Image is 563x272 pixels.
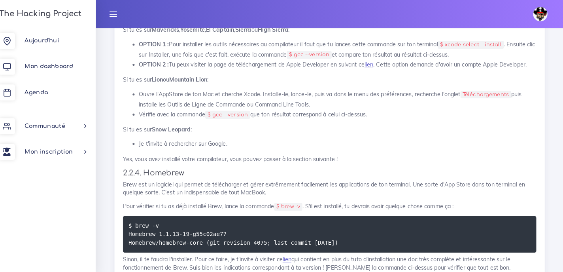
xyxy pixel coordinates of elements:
strong: Snow Leopard [158,124,196,131]
a: lien [287,252,295,259]
strong: Mountain Lion [175,75,212,82]
p: Yes, vous avez installé votre compilateur, vous pouvez passer à la section suivante ! [129,153,537,161]
code: $ gcc --version [210,109,255,117]
strong: Yosemite [186,26,210,33]
p: Si tu es sur , , , ou : [129,25,537,33]
strong: El Captain [211,26,239,33]
p: Si tu es sur : [129,124,537,131]
strong: High Sierra [262,26,292,33]
code: Téléchargements [462,89,512,97]
h4: 2.2.4. Homebrew [129,166,537,175]
li: Ouvre l'AppStore de ton Mac et cherche Xcode. Installe-le, lance-le, puis va dans le menu des pré... [145,88,537,108]
p: Pour vérifier si tu as déjà installé Brew, lance la commande . S'il est installé, tu devrais avoi... [129,200,537,207]
span: Aujourd'hui [32,37,66,43]
code: $ brew -v Homebrew 1.1.13-19-g55c02ae77 Homebrew/homebrew-core (git revision 4075; last commit [D... [135,218,344,243]
p: Si tu es sur ou : [129,74,537,82]
h3: The Hacking Project [5,9,89,18]
strong: Lion [158,75,169,82]
strong: Sierra [240,26,256,33]
code: $ brew -v [278,200,306,208]
span: Mon dashboard [32,63,80,68]
strong: OPTION 1 : [145,40,175,48]
p: Brew est un logiciel qui permet de télécharger et gérer extrêmement facilement les applications d... [129,178,537,194]
strong: OPTION 2 : [145,60,175,67]
li: Pour installer les outils nécessaires au compilateur il faut que tu lances cette commande sur ton... [145,39,537,59]
li: Je t'invite à rechercher sur Google. [145,137,537,147]
li: Tu peux visiter la page de téléchargement de Apple Developer en suivant ce . Cette option demande... [145,59,537,69]
code: $ gcc --version [291,50,335,58]
strong: Mavericks [158,26,185,33]
span: Communauté [32,121,72,127]
a: lien [367,60,376,67]
code: $ xcode-select --install [440,40,504,48]
img: avatar [533,7,548,21]
p: Sinon, il te faudra l'installer. Pour ce faire, je t'invite à visiter ce qui contient en plus du ... [129,252,537,268]
span: Mon inscription [32,146,80,152]
li: Vérifie avec la commande que ton résultat correspond à celui ci-dessus. [145,108,537,118]
span: Agenda [32,88,55,94]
